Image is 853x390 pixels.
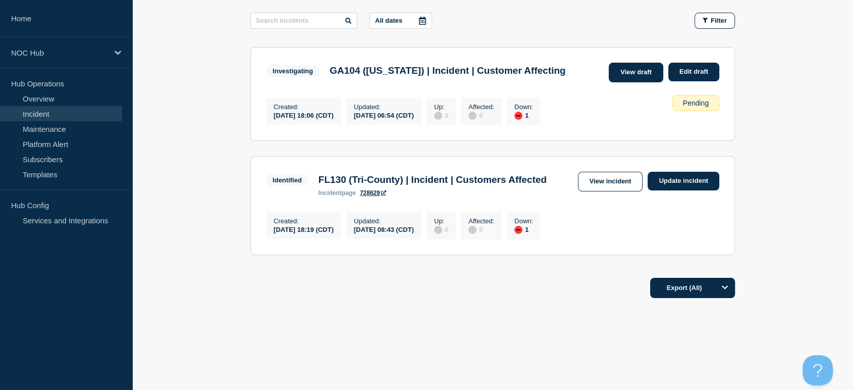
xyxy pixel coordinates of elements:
[434,103,448,111] p: Up :
[514,226,522,234] div: down
[266,174,308,186] span: Identified
[250,13,357,29] input: Search incidents
[468,226,476,234] div: disabled
[434,111,448,120] div: 0
[650,278,735,298] button: Export (All)
[354,217,414,225] p: Updated :
[318,189,356,197] p: page
[715,278,735,298] button: Options
[354,111,414,119] div: [DATE] 06:54 (CDT)
[514,225,533,234] div: 1
[434,226,442,234] div: disabled
[434,217,448,225] p: Up :
[468,111,494,120] div: 0
[434,225,448,234] div: 0
[648,172,719,190] a: Update incident
[514,112,522,120] div: down
[514,217,533,225] p: Down :
[318,189,342,197] span: incident
[514,111,533,120] div: 1
[803,355,833,385] iframe: Help Scout Beacon - Open
[360,189,386,197] a: 728629
[274,217,334,225] p: Created :
[318,174,547,185] h3: FL130 (Tri-County) | Incident | Customers Affected
[369,13,432,29] button: All dates
[434,112,442,120] div: disabled
[514,103,533,111] p: Down :
[11,48,108,57] p: NOC Hub
[609,63,663,82] a: View draft
[274,225,334,233] div: [DATE] 18:19 (CDT)
[266,65,319,77] span: Investigating
[695,13,735,29] button: Filter
[274,111,334,119] div: [DATE] 18:06 (CDT)
[354,225,414,233] div: [DATE] 08:43 (CDT)
[711,17,727,24] span: Filter
[274,103,334,111] p: Created :
[375,17,402,24] p: All dates
[468,225,494,234] div: 0
[468,112,476,120] div: disabled
[578,172,643,191] a: View incident
[468,217,494,225] p: Affected :
[330,65,565,76] h3: GA104 ([US_STATE]) | Incident | Customer Affecting
[668,63,719,81] a: Edit draft
[672,95,719,111] div: Pending
[468,103,494,111] p: Affected :
[354,103,414,111] p: Updated :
